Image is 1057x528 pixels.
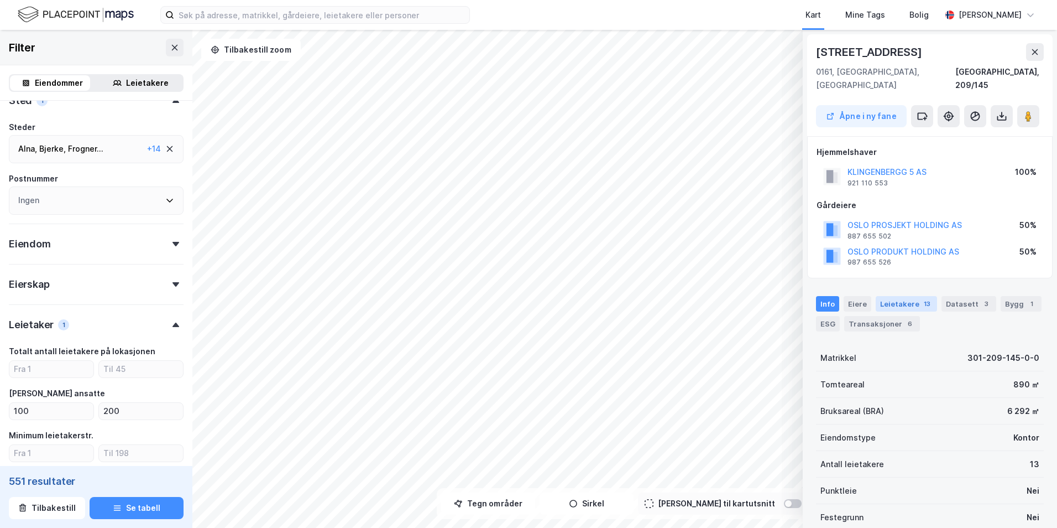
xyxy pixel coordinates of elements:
[820,351,856,365] div: Matrikkel
[1013,378,1039,391] div: 890 ㎡
[816,105,907,127] button: Åpne i ny fane
[18,142,37,156] div: Alna ,
[9,445,93,462] input: Fra 1
[9,497,85,519] button: Tilbakestill
[1013,431,1039,444] div: Kontor
[9,403,93,420] input: Fra 74
[18,194,39,207] div: Ingen
[658,497,775,510] div: [PERSON_NAME] til kartutsnitt
[201,39,301,61] button: Tilbakestill zoom
[1002,475,1057,528] iframe: Chat Widget
[1019,219,1037,232] div: 50%
[816,43,924,61] div: [STREET_ADDRESS]
[441,493,535,515] button: Tegn områder
[39,142,66,156] div: Bjerke ,
[9,172,58,185] div: Postnummer
[955,65,1044,92] div: [GEOGRAPHIC_DATA], 209/145
[126,76,169,90] div: Leietakere
[1026,298,1037,309] div: 1
[816,296,839,312] div: Info
[844,316,920,332] div: Transaksjoner
[904,318,915,329] div: 6
[99,445,183,462] input: Til 198
[820,511,864,524] div: Festegrunn
[9,278,49,291] div: Eierskap
[816,316,840,332] div: ESG
[817,199,1043,212] div: Gårdeiere
[820,458,884,471] div: Antall leietakere
[1001,296,1042,312] div: Bygg
[820,431,876,444] div: Eiendomstype
[9,237,51,251] div: Eiendom
[847,179,888,188] div: 921 110 553
[922,298,933,309] div: 13
[847,258,891,267] div: 987 655 526
[941,296,996,312] div: Datasett
[845,8,885,22] div: Mine Tags
[1030,458,1039,471] div: 13
[909,8,929,22] div: Bolig
[1002,475,1057,528] div: Kontrollprogram for chat
[99,361,183,377] input: Til 45
[9,121,35,134] div: Steder
[9,318,54,332] div: Leietaker
[9,345,155,358] div: Totalt antall leietakere på lokasjonen
[1015,165,1037,179] div: 100%
[540,493,634,515] button: Sirkel
[820,405,884,418] div: Bruksareal (BRA)
[1019,245,1037,258] div: 50%
[68,142,103,156] div: Frogner ...
[9,475,184,488] div: 551 resultater
[817,146,1043,159] div: Hjemmelshaver
[35,76,83,90] div: Eiendommer
[820,378,865,391] div: Tomteareal
[18,5,134,24] img: logo.f888ab2527a4732fd821a326f86c7f29.svg
[9,361,93,377] input: Fra 1
[147,142,161,156] div: + 14
[967,351,1039,365] div: 301-209-145-0-0
[959,8,1022,22] div: [PERSON_NAME]
[876,296,937,312] div: Leietakere
[9,39,35,56] div: Filter
[174,7,469,23] input: Søk på adresse, matrikkel, gårdeiere, leietakere eller personer
[820,484,857,498] div: Punktleie
[9,429,93,442] div: Minimum leietakerstr.
[816,65,955,92] div: 0161, [GEOGRAPHIC_DATA], [GEOGRAPHIC_DATA]
[99,403,183,420] input: Til 200
[90,497,184,519] button: Se tabell
[844,296,871,312] div: Eiere
[981,298,992,309] div: 3
[9,387,105,400] div: [PERSON_NAME] ansatte
[58,319,69,330] div: 1
[805,8,821,22] div: Kart
[1007,405,1039,418] div: 6 292 ㎡
[847,232,891,241] div: 887 655 502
